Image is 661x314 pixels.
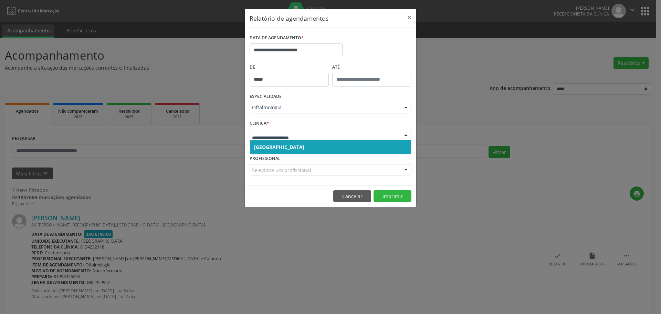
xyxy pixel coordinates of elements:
[332,62,411,73] label: ATÉ
[250,91,282,102] label: ESPECIALIDADE
[252,104,397,111] span: Oftalmologia
[254,144,304,150] span: [GEOGRAPHIC_DATA]
[250,153,281,164] label: PROFISSIONAL
[252,166,311,174] span: Selecione um profissional
[250,33,304,43] label: DATA DE AGENDAMENTO
[250,118,269,129] label: CLÍNICA
[333,190,371,202] button: Cancelar
[250,62,329,73] label: De
[402,9,416,26] button: Close
[374,190,411,202] button: Imprimir
[250,14,328,23] h5: Relatório de agendamentos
